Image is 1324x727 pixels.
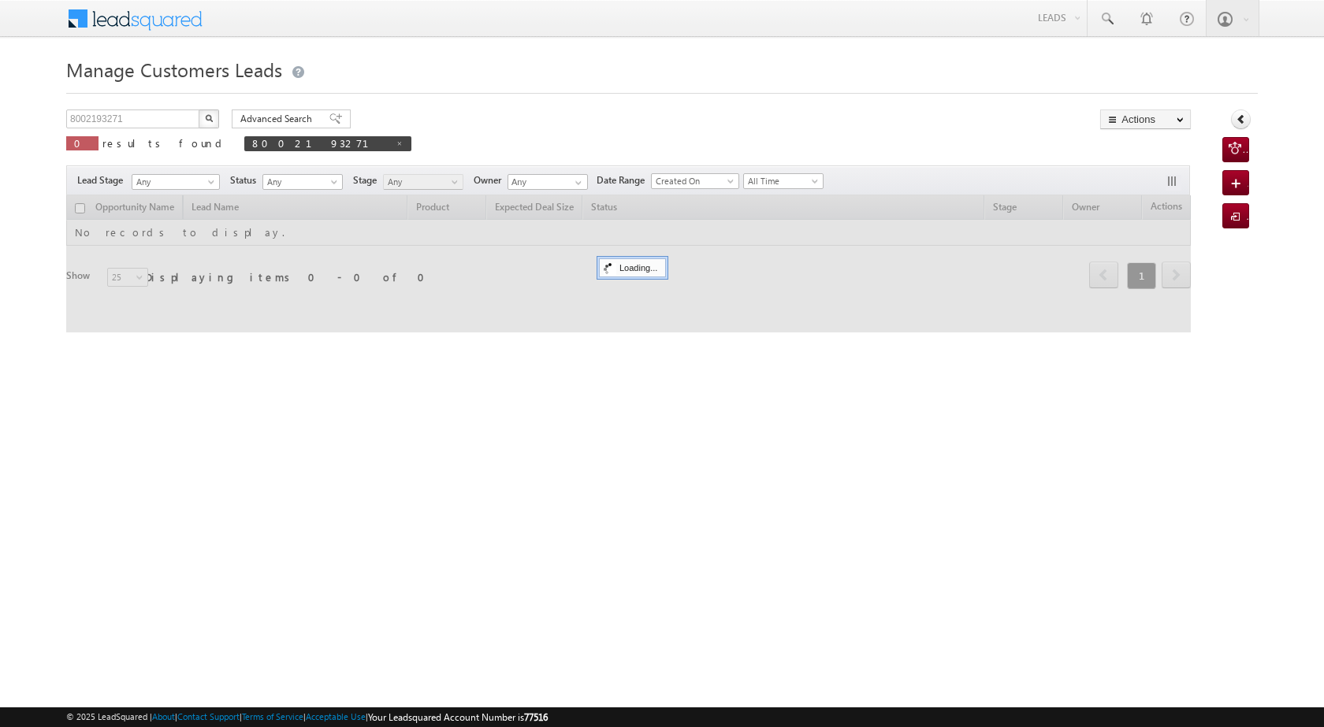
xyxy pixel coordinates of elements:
[262,174,343,190] a: Any
[102,136,228,150] span: results found
[368,711,548,723] span: Your Leadsquared Account Number is
[132,175,214,189] span: Any
[743,173,824,189] a: All Time
[524,711,548,723] span: 77516
[567,175,586,191] a: Show All Items
[1100,109,1191,129] button: Actions
[66,57,282,82] span: Manage Customers Leads
[474,173,508,187] span: Owner
[252,136,388,150] span: 8002193271
[263,175,338,189] span: Any
[353,173,383,187] span: Stage
[177,711,240,721] a: Contact Support
[652,174,734,188] span: Created On
[152,711,175,721] a: About
[508,174,588,190] input: Type to Search
[384,175,459,189] span: Any
[242,711,303,721] a: Terms of Service
[132,174,220,190] a: Any
[599,258,666,277] div: Loading...
[744,174,819,188] span: All Time
[205,114,213,122] img: Search
[383,174,463,190] a: Any
[74,136,91,150] span: 0
[651,173,739,189] a: Created On
[597,173,651,187] span: Date Range
[230,173,262,187] span: Status
[306,711,366,721] a: Acceptable Use
[66,710,548,725] span: © 2025 LeadSquared | | | | |
[77,173,129,187] span: Lead Stage
[240,112,317,126] span: Advanced Search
